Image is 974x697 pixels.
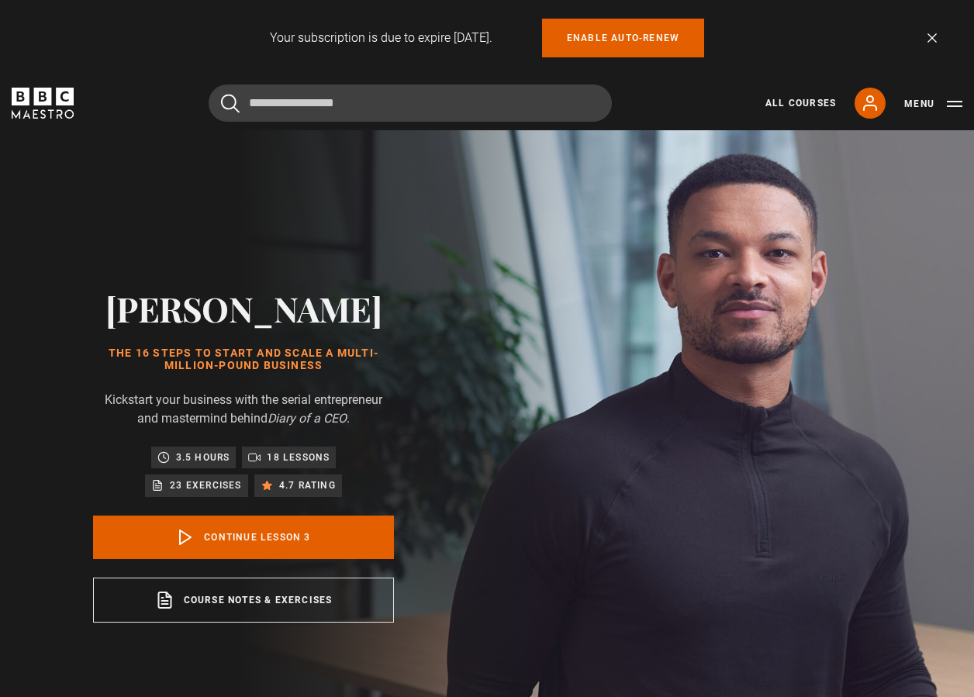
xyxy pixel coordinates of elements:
[267,450,330,465] p: 18 lessons
[904,96,962,112] button: Toggle navigation
[176,450,230,465] p: 3.5 hours
[221,94,240,113] button: Submit the search query
[93,578,394,623] a: Course notes & exercises
[279,478,336,493] p: 4.7 rating
[170,478,241,493] p: 23 exercises
[93,391,394,428] p: Kickstart your business with the serial entrepreneur and mastermind behind .
[542,19,704,57] a: Enable auto-renew
[209,85,612,122] input: Search
[93,288,394,328] h2: [PERSON_NAME]
[268,411,347,426] i: Diary of a CEO
[270,29,492,47] p: Your subscription is due to expire [DATE].
[12,88,74,119] svg: BBC Maestro
[93,347,394,372] h1: The 16 Steps to Start and Scale a Multi-Million-Pound Business
[93,516,394,559] a: Continue lesson 3
[765,96,836,110] a: All Courses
